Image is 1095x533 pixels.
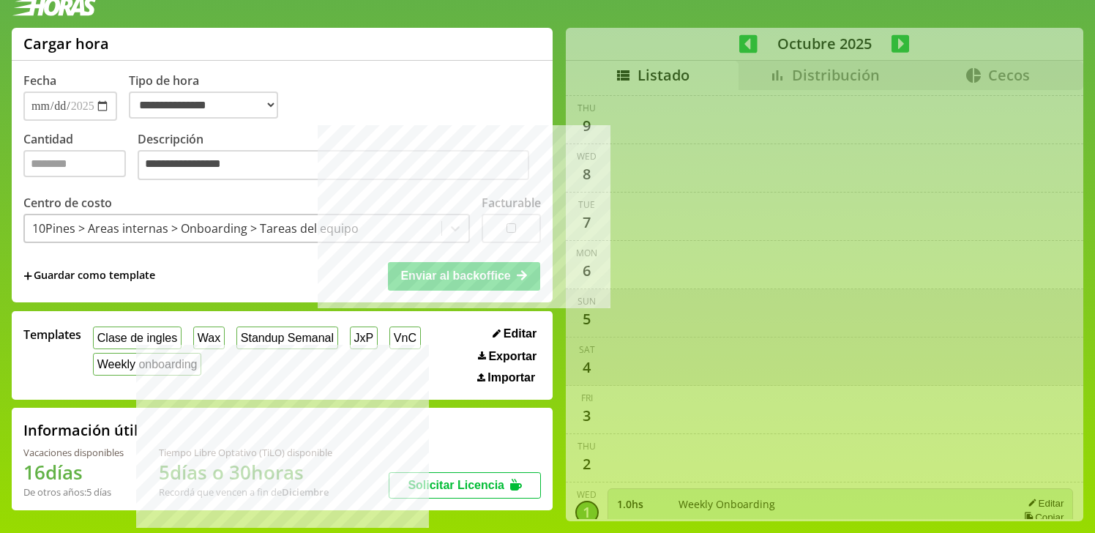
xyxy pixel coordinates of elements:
[159,459,332,485] h1: 5 días o 30 horas
[389,472,541,499] button: Solicitar Licencia
[23,485,124,499] div: De otros años: 5 días
[23,459,124,485] h1: 16 días
[159,485,332,499] div: Recordá que vencen a fin de
[236,327,338,349] button: Standup Semanal
[23,446,124,459] div: Vacaciones disponibles
[389,327,421,349] button: VnC
[138,150,529,181] textarea: Descripción
[23,268,155,284] span: +Guardar como template
[129,72,290,121] label: Tipo de hora
[487,371,535,384] span: Importar
[23,268,32,284] span: +
[474,349,541,364] button: Exportar
[282,485,329,499] b: Diciembre
[138,131,541,184] label: Descripción
[388,262,540,290] button: Enviar al backoffice
[193,327,225,349] button: Wax
[482,195,541,211] label: Facturable
[129,92,278,119] select: Tipo de hora
[159,446,332,459] div: Tiempo Libre Optativo (TiLO) disponible
[408,479,504,491] span: Solicitar Licencia
[23,72,56,89] label: Fecha
[504,327,537,340] span: Editar
[488,350,537,363] span: Exportar
[32,220,359,236] div: 10Pines > Areas internas > Onboarding > Tareas del equipo
[400,269,510,282] span: Enviar al backoffice
[93,353,201,376] button: Weekly onboarding
[23,150,126,177] input: Cantidad
[488,327,541,341] button: Editar
[93,327,182,349] button: Clase de ingles
[23,195,112,211] label: Centro de costo
[350,327,378,349] button: JxP
[23,327,81,343] span: Templates
[23,131,138,184] label: Cantidad
[23,34,109,53] h1: Cargar hora
[23,420,138,440] h2: Información útil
